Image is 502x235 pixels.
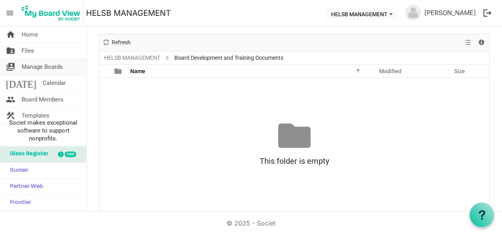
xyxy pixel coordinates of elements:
button: HELSB MANAGEMENT dropdownbutton [326,8,398,19]
a: HELSB MANAGEMENT [103,53,162,63]
button: Details [476,38,487,47]
span: Board Members [22,91,64,107]
span: Home [22,27,38,42]
span: Glass Register [6,146,48,162]
a: My Board View Logo [19,3,86,23]
img: My Board View Logo [19,3,83,23]
span: Frontier [6,195,31,211]
button: View dropdownbutton [463,38,472,47]
a: [PERSON_NAME] [421,5,479,21]
button: logout [479,5,496,21]
span: switch_account [6,59,15,75]
span: home [6,27,15,42]
span: Refresh [111,38,131,47]
span: Templates [22,108,49,123]
span: Manage Boards [22,59,63,75]
div: Refresh [99,34,133,51]
span: [DATE] [6,75,36,91]
span: Size [454,68,465,74]
span: Board Development and Training Documents [173,53,285,63]
div: View [461,34,475,51]
button: Refresh [101,38,132,47]
span: Files [22,43,34,59]
span: Societ makes exceptional software to support nonprofits. [4,119,83,142]
span: folder_shared [6,43,15,59]
span: Sumac [6,163,28,178]
span: Calendar [43,75,66,91]
a: © 2025 - Societ [227,219,275,227]
span: construction [6,108,15,123]
span: people [6,91,15,107]
span: Modified [379,68,401,74]
div: new [65,152,76,157]
span: Partner Web [6,179,43,195]
div: This folder is empty [99,152,489,170]
a: HELSB MANAGEMENT [86,5,171,21]
div: Details [475,34,488,51]
img: no-profile-picture.svg [405,5,421,21]
span: menu [2,6,17,21]
span: Name [130,68,145,74]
